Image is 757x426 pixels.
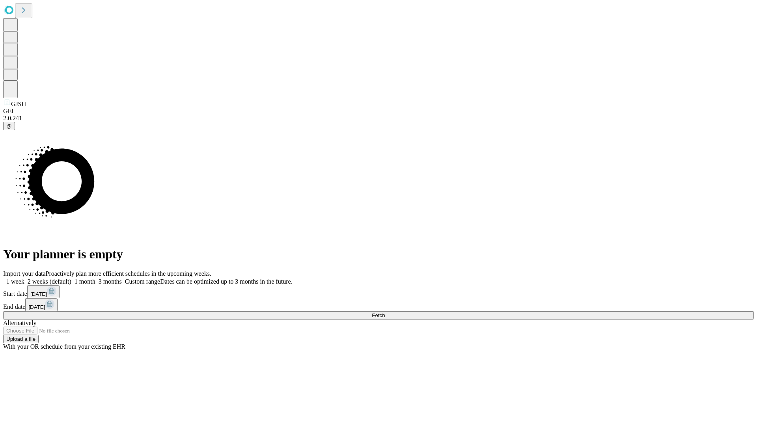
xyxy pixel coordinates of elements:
span: Alternatively [3,319,36,326]
span: 1 month [75,278,95,285]
span: @ [6,123,12,129]
div: GEI [3,108,754,115]
span: GJSH [11,101,26,107]
div: Start date [3,285,754,298]
span: Fetch [372,312,385,318]
span: With your OR schedule from your existing EHR [3,343,125,350]
h1: Your planner is empty [3,247,754,262]
span: Proactively plan more efficient schedules in the upcoming weeks. [46,270,211,277]
span: [DATE] [30,291,47,297]
button: Upload a file [3,335,39,343]
button: Fetch [3,311,754,319]
div: End date [3,298,754,311]
button: [DATE] [27,285,60,298]
span: Dates can be optimized up to 3 months in the future. [160,278,292,285]
span: Import your data [3,270,46,277]
span: 1 week [6,278,24,285]
div: 2.0.241 [3,115,754,122]
span: 2 weeks (default) [28,278,71,285]
span: Custom range [125,278,160,285]
button: @ [3,122,15,130]
span: 3 months [99,278,122,285]
button: [DATE] [25,298,58,311]
span: [DATE] [28,304,45,310]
